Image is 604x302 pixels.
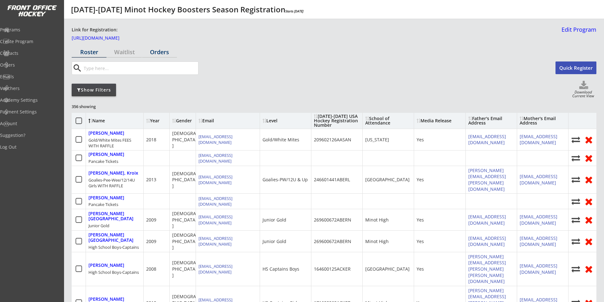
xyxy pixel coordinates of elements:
[198,214,232,225] a: [EMAIL_ADDRESS][DOMAIN_NAME]
[172,170,197,189] div: [DEMOGRAPHIC_DATA]
[7,5,57,17] img: FOH%20White%20Logo%20Transparent.png
[172,130,197,149] div: [DEMOGRAPHIC_DATA]
[72,27,119,33] div: Link for Registration:
[146,217,156,223] div: 2009
[88,170,138,176] div: [PERSON_NAME], Kroix
[88,263,124,268] div: [PERSON_NAME]
[571,237,581,246] button: Move player
[584,236,594,246] button: Remove from roster (no refund)
[520,133,557,146] a: [EMAIL_ADDRESS][DOMAIN_NAME]
[72,87,116,93] div: Show Filters
[88,223,109,228] div: Junior Gold
[314,177,350,183] div: 246601441ABERL
[263,217,286,223] div: Junior Gold
[571,265,581,273] button: Move player
[468,254,506,284] a: [PERSON_NAME][EMAIL_ADDRESS][PERSON_NAME][PERSON_NAME][DOMAIN_NAME]
[365,238,389,245] div: Minot High
[365,137,389,143] div: [US_STATE]
[417,217,424,223] div: Yes
[88,211,141,222] div: [PERSON_NAME][GEOGRAPHIC_DATA]
[314,266,351,272] div: 164600125ACKER
[107,49,142,55] div: Waitlist
[559,27,596,38] a: Edit Program
[584,135,594,145] button: Remove from roster (no refund)
[198,119,256,123] div: Email
[365,266,410,272] div: [GEOGRAPHIC_DATA]
[88,232,141,243] div: [PERSON_NAME][GEOGRAPHIC_DATA]
[88,131,124,136] div: [PERSON_NAME]
[468,167,506,192] a: [PERSON_NAME][EMAIL_ADDRESS][PERSON_NAME][DOMAIN_NAME]
[417,266,424,272] div: Yes
[88,297,124,302] div: [PERSON_NAME]
[520,116,566,125] div: Mother's Email Address
[417,137,424,143] div: Yes
[146,177,156,183] div: 2013
[365,177,410,183] div: [GEOGRAPHIC_DATA]
[584,196,594,206] button: Remove from roster (no refund)
[314,137,351,143] div: 209602126AASAN
[584,175,594,184] button: Remove from roster (no refund)
[172,232,197,251] div: [DEMOGRAPHIC_DATA]
[88,119,140,123] div: Name
[146,119,167,123] div: Year
[198,152,232,164] a: [EMAIL_ADDRESS][DOMAIN_NAME]
[263,137,299,143] div: Gold/White Mites
[468,116,514,125] div: Father's Email Address
[198,235,232,247] a: [EMAIL_ADDRESS][DOMAIN_NAME]
[570,90,596,99] div: Download Current View
[263,266,299,272] div: HS Captains Boys
[520,173,557,186] a: [EMAIL_ADDRESS][DOMAIN_NAME]
[263,238,286,245] div: Junior Gold
[285,9,303,13] em: Starts [DATE]
[417,238,424,245] div: Yes
[88,152,124,157] div: [PERSON_NAME]
[571,135,581,144] button: Move player
[571,81,596,90] button: Click to download full roster. Your browser settings may try to block it, check your security set...
[555,61,596,74] button: Quick Register
[88,202,118,207] div: Pancake Tickets
[72,63,82,73] button: search
[72,36,135,43] a: [URL][DOMAIN_NAME]
[198,134,232,145] a: [EMAIL_ADDRESS][DOMAIN_NAME]
[584,264,594,274] button: Remove from roster (no refund)
[88,195,124,201] div: [PERSON_NAME]
[520,214,557,226] a: [EMAIL_ADDRESS][DOMAIN_NAME]
[365,217,389,223] div: Minot High
[146,238,156,245] div: 2009
[468,214,506,226] a: [EMAIL_ADDRESS][DOMAIN_NAME]
[146,266,156,272] div: 2008
[571,197,581,206] button: Move player
[142,49,177,55] div: Orders
[571,175,581,184] button: Move player
[520,235,557,247] a: [EMAIL_ADDRESS][DOMAIN_NAME]
[88,137,141,149] div: Gold/White Mites FEES WITH RAFFLE
[314,238,351,245] div: 269600672ABERN
[198,174,232,185] a: [EMAIL_ADDRESS][DOMAIN_NAME]
[71,6,303,13] div: [DATE]-[DATE] Minot Hockey Boosters Season Registration
[571,215,581,224] button: Move player
[88,158,118,164] div: Pancake Tickets
[263,177,308,183] div: Goalies-PW/12U & Up
[72,49,107,55] div: Roster
[314,114,360,127] div: [DATE]-[DATE] USA Hockey Registration Number
[584,153,594,163] button: Remove from roster (no refund)
[72,104,117,109] div: 356 showing
[417,177,424,183] div: Yes
[198,263,232,275] a: [EMAIL_ADDRESS][DOMAIN_NAME]
[88,177,141,189] div: Goalies-Pee-Wee/12/14U Girls WITH RAFFLE
[520,263,557,275] a: [EMAIL_ADDRESS][DOMAIN_NAME]
[468,235,506,247] a: [EMAIL_ADDRESS][DOMAIN_NAME]
[172,210,197,229] div: [DEMOGRAPHIC_DATA]
[584,215,594,225] button: Remove from roster (no refund)
[82,62,198,74] input: Type here...
[146,137,156,143] div: 2018
[417,119,451,123] div: Media Release
[314,217,351,223] div: 269600672ABERN
[88,269,139,275] div: High School Boys-Captains
[198,196,232,207] a: [EMAIL_ADDRESS][DOMAIN_NAME]
[172,260,197,278] div: [DEMOGRAPHIC_DATA]
[571,154,581,162] button: Move player
[468,133,506,146] a: [EMAIL_ADDRESS][DOMAIN_NAME]
[172,119,193,123] div: Gender
[365,116,411,125] div: School of Attendance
